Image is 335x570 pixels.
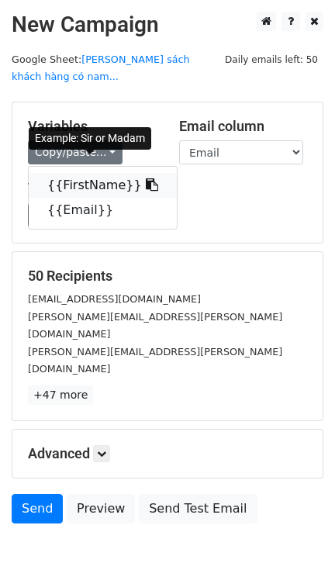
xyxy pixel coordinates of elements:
small: [PERSON_NAME][EMAIL_ADDRESS][PERSON_NAME][DOMAIN_NAME] [28,311,282,340]
a: Send Test Email [139,494,257,523]
span: Daily emails left: 50 [219,51,323,68]
h2: New Campaign [12,12,323,38]
h5: Variables [28,118,156,135]
small: Google Sheet: [12,54,190,83]
small: [EMAIL_ADDRESS][DOMAIN_NAME] [28,293,201,305]
iframe: Chat Widget [257,496,335,570]
a: +47 more [28,385,93,405]
a: {{FirstName}} [29,173,177,198]
a: [PERSON_NAME] sách khách hàng có nam... [12,54,190,83]
a: Daily emails left: 50 [219,54,323,65]
a: Preview [67,494,135,523]
h5: Advanced [28,445,307,462]
a: Copy/paste... [28,140,123,164]
h5: Email column [179,118,307,135]
div: Example: Sir or Madam [29,127,151,150]
a: Send [12,494,63,523]
a: {{Email}} [29,198,177,223]
small: [PERSON_NAME][EMAIL_ADDRESS][PERSON_NAME][DOMAIN_NAME] [28,346,282,375]
h5: 50 Recipients [28,268,307,285]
